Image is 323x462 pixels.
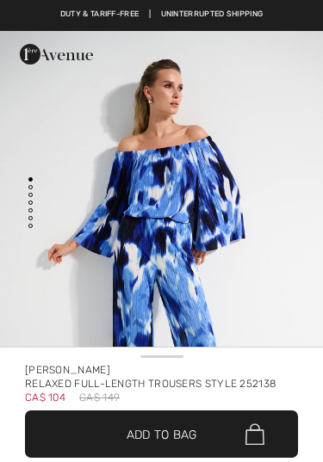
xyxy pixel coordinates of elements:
span: CA$ 104 [25,385,65,403]
a: 1ère Avenue [20,46,93,61]
span: Add to Bag [127,425,197,443]
div: [PERSON_NAME] [25,363,298,377]
button: Add to Bag [25,410,298,458]
img: 1ère Avenue [20,44,93,65]
span: CA$ 149 [79,391,120,404]
div: Relaxed Full-length Trousers Style 252138 [25,377,298,391]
